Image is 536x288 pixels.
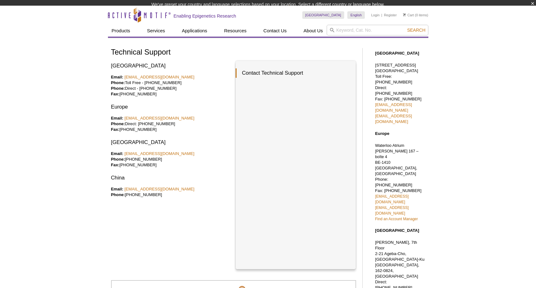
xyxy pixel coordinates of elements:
[111,174,231,182] h3: China
[220,25,250,37] a: Resources
[403,13,414,17] a: Cart
[178,25,211,37] a: Applications
[327,25,428,35] input: Keyword, Cat. No.
[407,28,425,33] span: Search
[375,205,409,216] a: [EMAIL_ADDRESS][DOMAIN_NAME]
[111,187,124,191] strong: Email:
[111,192,125,197] strong: Phone:
[375,131,389,136] strong: Europe
[111,127,120,132] strong: Fax:
[111,157,125,162] strong: Phone:
[111,151,231,168] p: [PHONE_NUMBER] [PHONE_NUMBER]
[403,11,428,19] li: (0 items)
[111,116,124,120] strong: Email:
[143,25,169,37] a: Services
[375,51,419,56] strong: [GEOGRAPHIC_DATA]
[174,13,236,19] h2: Enabling Epigenetics Research
[111,86,125,91] strong: Phone:
[371,13,380,17] a: Login
[375,228,419,233] strong: [GEOGRAPHIC_DATA]
[111,151,124,156] strong: Email:
[289,5,305,19] img: Change Here
[347,11,365,19] a: English
[375,102,412,113] a: [EMAIL_ADDRESS][DOMAIN_NAME]
[300,25,327,37] a: About Us
[111,186,231,198] p: [PHONE_NUMBER]
[403,13,406,16] img: Your Cart
[111,80,125,85] strong: Phone:
[108,25,134,37] a: Products
[384,13,397,17] a: Register
[375,217,418,221] a: Find an Account Manager
[375,62,425,125] p: [STREET_ADDRESS] [GEOGRAPHIC_DATA] Toll Free: [PHONE_NUMBER] Direct: [PHONE_NUMBER] Fax: [PHONE_N...
[111,92,120,96] strong: Fax:
[302,11,345,19] a: [GEOGRAPHIC_DATA]
[236,68,350,78] h3: Contact Technical Support
[111,115,231,132] p: Direct: [PHONE_NUMBER] [PHONE_NUMBER]
[260,25,290,37] a: Contact Us
[111,62,231,70] h3: [GEOGRAPHIC_DATA]
[111,74,231,97] p: Toll Free - [PHONE_NUMBER] Direct - [PHONE_NUMBER] [PHONE_NUMBER]
[375,194,409,204] a: [EMAIL_ADDRESS][DOMAIN_NAME]
[111,103,231,111] h3: Europe
[111,48,356,57] h1: Technical Support
[111,75,124,79] strong: Email:
[375,149,419,176] span: [PERSON_NAME] 167 – boîte 4 BE-1410 [GEOGRAPHIC_DATA], [GEOGRAPHIC_DATA]
[125,75,195,79] a: [EMAIL_ADDRESS][DOMAIN_NAME]
[125,116,195,120] a: [EMAIL_ADDRESS][DOMAIN_NAME]
[111,139,231,146] h3: [GEOGRAPHIC_DATA]
[375,114,412,124] a: [EMAIL_ADDRESS][DOMAIN_NAME]
[375,143,425,222] p: Waterloo Atrium Phone: [PHONE_NUMBER] Fax: [PHONE_NUMBER]
[405,27,427,33] button: Search
[125,151,195,156] a: [EMAIL_ADDRESS][DOMAIN_NAME]
[111,121,125,126] strong: Phone:
[381,11,382,19] li: |
[111,163,120,167] strong: Fax:
[125,187,195,191] a: [EMAIL_ADDRESS][DOMAIN_NAME]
